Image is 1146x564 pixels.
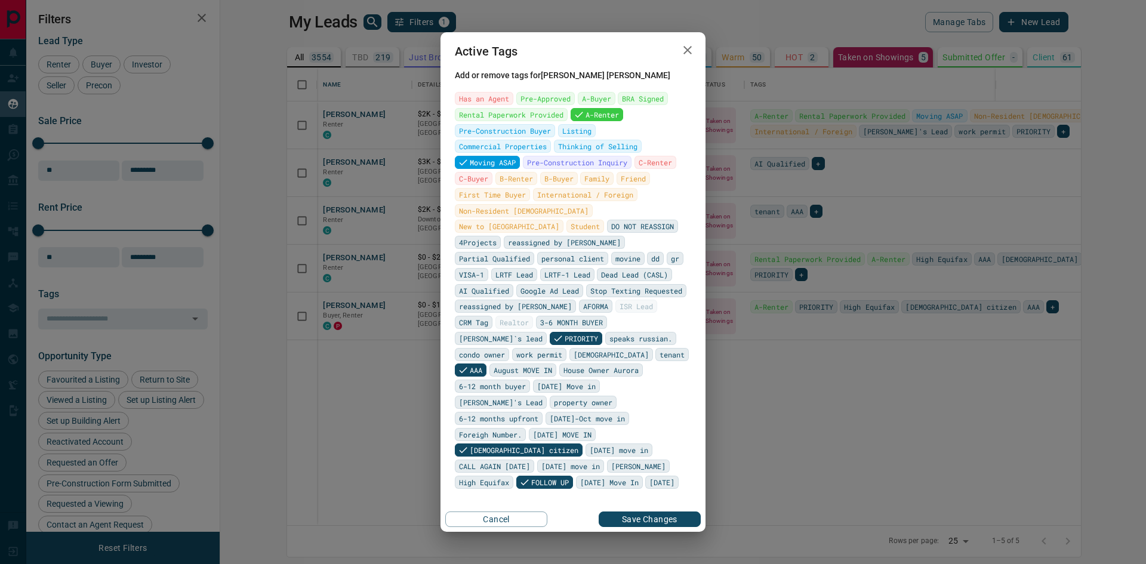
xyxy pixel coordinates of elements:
[607,460,670,473] div: [PERSON_NAME]
[494,364,552,376] span: August MOVE IN
[459,412,538,424] span: 6-12 months upfront
[455,70,691,80] span: Add or remove tags for [PERSON_NAME] [PERSON_NAME]
[455,460,534,473] div: CALL AGAIN [DATE]
[647,252,664,265] div: dd
[544,269,590,281] span: LRTF-1 Lead
[550,396,617,409] div: property owner
[605,332,676,345] div: speaks russian.
[470,444,578,456] span: [DEMOGRAPHIC_DATA] citizen
[582,93,611,104] span: A-Buyer
[455,92,513,105] div: Has an Agent
[455,363,486,377] div: AAA
[455,220,563,233] div: New to [GEOGRAPHIC_DATA]
[459,189,526,201] span: First Time Buyer
[459,205,589,217] span: Non-Resident [DEMOGRAPHIC_DATA]
[459,476,509,488] span: High Equifax
[489,363,556,377] div: August MOVE IN
[459,269,484,281] span: VISA-1
[597,268,672,281] div: Dead Lead (CASL)
[554,396,612,408] span: property owner
[639,156,672,168] span: C-Renter
[455,268,488,281] div: VISA-1
[455,316,492,329] div: CRM Tag
[495,269,533,281] span: LRTF Lead
[504,236,625,249] div: reassigned by [PERSON_NAME]
[491,268,537,281] div: LRTF Lead
[563,364,639,376] span: House Owner Aurora
[566,220,604,233] div: Student
[562,125,592,137] span: Listing
[508,236,621,248] span: reassigned by [PERSON_NAME]
[520,93,571,104] span: Pre-Approved
[540,268,594,281] div: LRTF-1 Lead
[459,396,543,408] span: [PERSON_NAME]'s Lead
[571,220,600,232] span: Student
[512,348,566,361] div: work permit
[459,125,551,137] span: Pre-Construction Buyer
[550,332,602,345] div: PRIORITY
[537,189,633,201] span: International / Foreign
[671,252,679,264] span: gr
[455,188,530,201] div: First Time Buyer
[459,109,563,121] span: Rental Paperwork Provided
[459,460,530,472] span: CALL AGAIN [DATE]
[455,300,576,313] div: reassigned by [PERSON_NAME]
[609,332,672,344] span: speaks russian.
[459,349,505,360] span: condo owner
[615,252,640,264] span: movine
[590,285,682,297] span: Stop Texting Requested
[601,269,668,281] span: Dead Lead (CASL)
[655,348,689,361] div: tenant
[455,428,526,441] div: Foreigh Number.
[611,252,645,265] div: movine
[455,252,534,265] div: Partial Qualified
[459,93,509,104] span: Has an Agent
[586,284,686,297] div: Stop Texting Requested
[533,380,600,393] div: [DATE] Move in
[586,443,652,457] div: [DATE] move in
[459,380,526,392] span: 6-12 month buyer
[558,140,637,152] span: Thinking of Selling
[500,172,533,184] span: B-Renter
[536,316,607,329] div: 3-6 MONTH BUYER
[537,252,608,265] div: personal client
[586,109,619,121] span: A-Renter
[455,108,568,121] div: Rental Paperwork Provided
[554,140,642,153] div: Thinking of Selling
[455,380,530,393] div: 6-12 month buyer
[533,188,637,201] div: International / Foreign
[634,156,676,169] div: C-Renter
[531,476,569,488] span: FOLLOW UP
[459,300,572,312] span: reassigned by [PERSON_NAME]
[455,332,547,345] div: [PERSON_NAME]`s lead
[455,204,593,217] div: Non-Resident [DEMOGRAPHIC_DATA]
[516,92,575,105] div: Pre-Approved
[516,476,573,489] div: FOLLOW UP
[660,349,685,360] span: tenant
[455,396,547,409] div: [PERSON_NAME]'s Lead
[611,460,666,472] span: [PERSON_NAME]
[569,348,653,361] div: [DEMOGRAPHIC_DATA]
[599,511,701,527] button: Save Changes
[576,476,643,489] div: [DATE] Move In
[455,140,551,153] div: Commercial Properties
[579,300,612,313] div: AFORMA
[558,124,596,137] div: Listing
[523,156,631,169] div: Pre-Construction Inquiry
[455,412,543,425] div: 6-12 months upfront
[455,476,513,489] div: High Equifax
[611,220,674,232] span: DO NOT REASSIGN
[459,236,497,248] span: 4Projects
[455,172,492,185] div: C-Buyer
[544,172,574,184] span: B-Buyer
[527,156,627,168] span: Pre-Construction Inquiry
[580,476,639,488] span: [DATE] Move In
[455,236,501,249] div: 4Projects
[607,220,678,233] div: DO NOT REASSIGN
[529,428,596,441] div: [DATE] MOVE IN
[559,363,643,377] div: House Owner Aurora
[540,172,578,185] div: B-Buyer
[459,140,547,152] span: Commercial Properties
[470,364,482,376] span: AAA
[618,92,668,105] div: BRA Signed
